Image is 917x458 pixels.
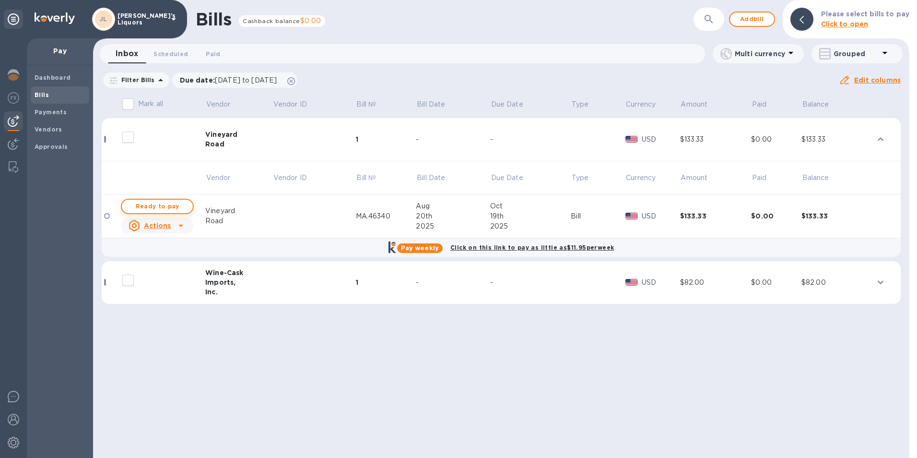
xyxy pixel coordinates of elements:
[681,173,720,183] span: Amount
[834,49,879,59] p: Grouped
[8,92,19,104] img: Foreign exchange
[752,99,767,109] p: Paid
[854,76,901,84] u: Edit columns
[205,287,272,297] div: Inc.
[356,173,376,183] p: Bill №
[681,99,707,109] p: Amount
[205,268,272,277] div: Wine-Cask
[205,130,272,139] div: Vineyard
[138,99,163,109] p: Mark all
[356,211,416,221] div: MA.46340
[801,277,873,288] div: $82.00
[450,244,614,251] b: Click on this link to pay as little as $11.95 per week
[273,173,319,183] span: Vendor ID
[738,13,766,25] span: Add bill
[416,201,490,211] div: Aug
[206,173,243,183] span: Vendor
[35,126,62,133] b: Vendors
[873,132,888,146] button: expand row
[144,222,171,229] u: Actions
[35,12,75,24] img: Logo
[625,136,638,143] img: USD
[356,134,416,144] div: 1
[802,173,842,183] span: Balance
[35,108,67,116] b: Payments
[490,201,571,211] div: Oct
[215,76,277,84] span: [DATE] to [DATE]
[35,91,49,98] b: Bills
[752,173,767,183] p: Paid
[490,134,571,145] div: -
[417,173,445,183] p: Bill Date
[680,277,752,288] div: $82.00
[416,211,490,221] div: 20th
[273,173,307,183] p: Vendor ID
[491,173,536,183] span: Due Date
[751,134,801,145] div: $0.00
[751,211,801,221] div: $0.00
[243,17,300,24] span: Cashback balance
[572,173,589,183] p: Type
[491,99,523,109] p: Due Date
[356,99,376,109] p: Bill №
[205,277,272,287] div: Imports,
[873,275,888,289] button: expand row
[205,206,272,216] div: Vineyard
[801,134,873,145] div: $133.33
[416,134,490,145] div: -
[356,99,388,109] span: Bill №
[417,173,458,183] span: Bill Date
[172,72,298,88] div: Due date:[DATE] to [DATE]
[196,9,231,29] h1: Bills
[417,99,445,109] p: Bill Date
[735,49,785,59] p: Multi currency
[206,173,231,183] p: Vendor
[100,15,107,23] b: JL
[35,143,68,150] b: Approvals
[681,99,720,109] span: Amount
[626,99,656,109] p: Currency
[802,99,829,109] p: Balance
[626,173,656,183] p: Currency
[802,99,842,109] span: Balance
[491,173,523,183] p: Due Date
[153,49,188,59] span: Scheduled
[273,99,307,109] p: Vendor ID
[205,139,272,149] div: Road
[821,10,909,18] b: Please select bills to pay
[116,47,138,60] span: Inbox
[490,211,571,221] div: 19th
[416,277,490,288] div: -
[751,277,801,288] div: $0.00
[680,211,752,221] div: $133.33
[729,12,775,27] button: Addbill
[490,221,571,231] div: 2025
[206,49,220,59] span: Paid
[35,46,85,56] p: Pay
[300,17,321,24] span: $0.00
[752,99,779,109] span: Paid
[401,244,439,252] b: Pay weekly
[121,199,194,214] button: Ready to pay
[118,12,165,26] p: [PERSON_NAME]'s Liquors
[180,75,282,85] p: Due date :
[206,99,231,109] p: Vendor
[490,277,571,288] div: -
[571,211,625,221] div: Bill
[206,99,243,109] span: Vendor
[273,99,319,109] span: Vendor ID
[625,279,638,286] img: USD
[356,173,388,183] span: Bill №
[356,277,416,287] div: 1
[416,221,490,231] div: 2025
[642,211,680,221] p: USD
[821,20,869,28] b: Click to open
[801,211,873,221] div: $133.33
[681,173,707,183] p: Amount
[129,201,185,212] span: Ready to pay
[118,76,155,84] p: Filter Bills
[35,74,71,81] b: Dashboard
